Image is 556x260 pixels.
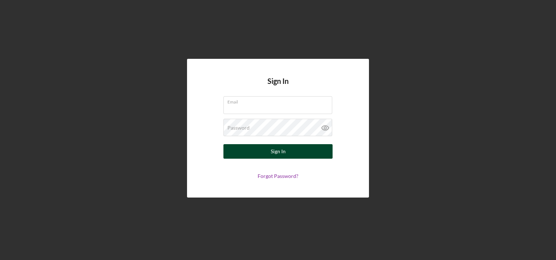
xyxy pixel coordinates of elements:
[227,97,332,105] label: Email
[267,77,289,96] h4: Sign In
[271,144,286,159] div: Sign In
[258,173,298,179] a: Forgot Password?
[223,144,333,159] button: Sign In
[227,125,250,131] label: Password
